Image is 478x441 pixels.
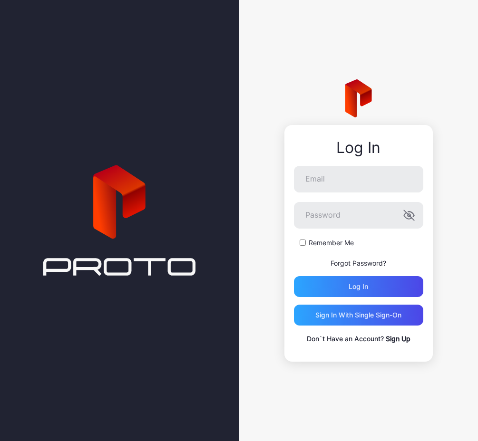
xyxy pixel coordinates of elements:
div: Log in [349,283,368,290]
button: Sign in With Single Sign-On [294,305,423,326]
button: Password [403,210,415,221]
a: Sign Up [386,335,410,343]
div: Sign in With Single Sign-On [315,311,401,319]
div: Log In [294,139,423,156]
a: Forgot Password? [331,259,386,267]
input: Password [294,202,423,229]
p: Don`t Have an Account? [294,333,423,345]
input: Email [294,166,423,192]
label: Remember Me [309,238,354,248]
button: Log in [294,276,423,297]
